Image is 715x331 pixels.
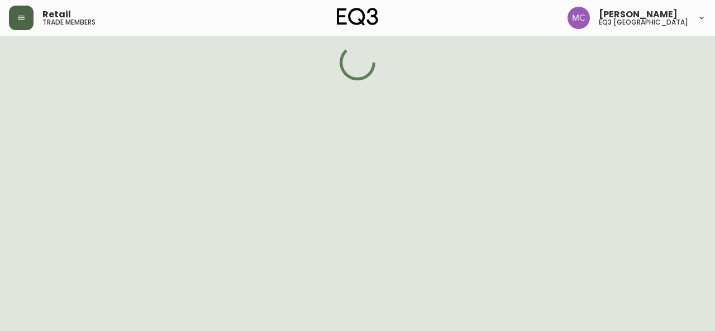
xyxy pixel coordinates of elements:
h5: trade members [42,19,96,26]
span: [PERSON_NAME] [599,10,678,19]
img: 6dbdb61c5655a9a555815750a11666cc [568,7,590,29]
img: logo [337,8,378,26]
h5: eq3 [GEOGRAPHIC_DATA] [599,19,688,26]
span: Retail [42,10,71,19]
